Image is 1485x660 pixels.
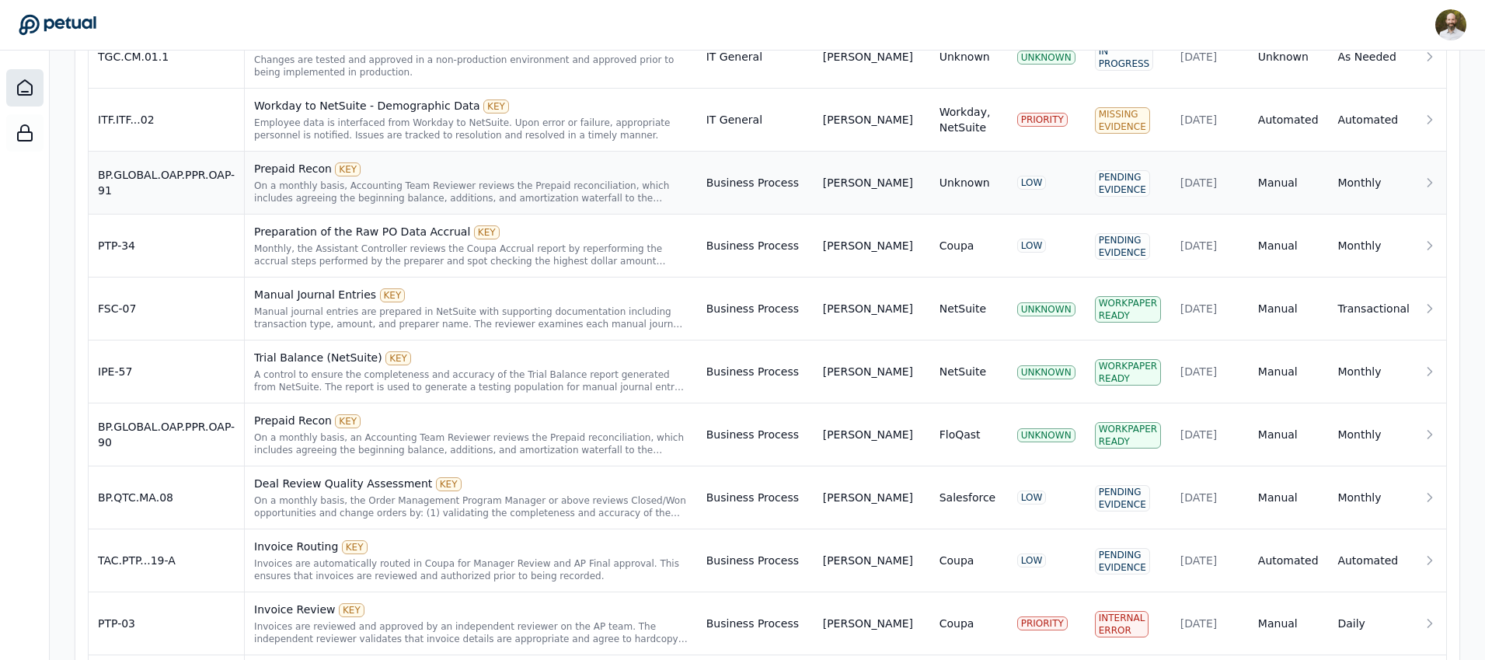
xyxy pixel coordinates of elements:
td: Business Process [697,529,814,592]
div: LOW [1017,553,1047,567]
div: Salesforce [939,490,996,505]
a: Dashboard [6,69,44,107]
div: Unknown [939,175,990,190]
div: Workpaper Ready [1095,359,1161,386]
div: KEY [342,540,368,554]
td: Manual [1249,592,1329,655]
td: ITF.ITF...02 [89,89,245,152]
div: Changes are tested and approved in a non-production environment and approved prior to being imple... [254,54,688,79]
td: Automated [1249,529,1329,592]
div: On a monthly basis, Accounting Team Reviewer reviews the Prepaid reconciliation, which includes a... [254,180,688,204]
div: [PERSON_NAME] [823,301,913,316]
td: As Needed [1328,26,1419,89]
td: Business Process [697,215,814,278]
div: A control to ensure the completeness and accuracy of the Trial Balance report generated from NetS... [254,368,688,393]
td: TGC.CM.01.1 [89,26,245,89]
div: NetSuite [939,301,986,316]
div: LOW [1017,239,1047,253]
td: Manual [1249,340,1329,403]
div: Coupa [939,553,974,568]
td: Transactional [1328,278,1419,340]
td: Manual [1249,278,1329,340]
div: Invoices are reviewed and approved by an independent reviewer on the AP team. The independent rev... [254,620,688,645]
td: Monthly [1328,215,1419,278]
div: UNKNOWN [1017,51,1075,65]
div: On a monthly basis, the Order Management Program Manager or above reviews Closed/Won opportunitie... [254,494,688,519]
div: [DATE] [1180,175,1239,190]
div: PRIORITY [1017,113,1068,127]
td: Business Process [697,466,814,529]
td: Manual [1249,466,1329,529]
div: Employee data is interfaced from Workday to NetSuite. Upon error or failure, appropriate personne... [254,117,688,141]
div: LOW [1017,176,1047,190]
td: Business Process [697,403,814,466]
div: Trial Balance (NetSuite) [254,350,688,365]
div: Invoice Routing [254,539,688,554]
div: [DATE] [1180,364,1239,379]
div: Pending Evidence [1095,233,1150,260]
td: IT General [697,89,814,152]
div: [PERSON_NAME] [823,238,913,253]
div: [DATE] [1180,427,1239,442]
div: Prepaid Recon [254,413,688,428]
td: Manual [1249,152,1329,215]
div: [PERSON_NAME] [823,490,913,505]
td: Monthly [1328,340,1419,403]
td: Monthly [1328,466,1419,529]
div: Internal Error [1095,611,1149,637]
div: KEY [385,351,411,365]
td: IPE-57 [89,340,245,403]
div: [PERSON_NAME] [823,364,913,379]
td: BP.GLOBAL.OAP.PPR.OAP-90 [89,403,245,466]
div: Coupa [939,616,974,631]
div: On a monthly basis, an Accounting Team Reviewer reviews the Prepaid reconciliation, which include... [254,431,688,456]
a: SOC [6,114,44,152]
div: [DATE] [1180,490,1239,505]
td: BP.QTC.MA.08 [89,466,245,529]
div: Coupa [939,238,974,253]
div: [PERSON_NAME] [823,112,913,127]
div: Manual Journal Entries [254,287,688,302]
div: KEY [335,414,361,428]
div: KEY [483,100,509,113]
div: [DATE] [1180,49,1239,65]
div: KEY [339,603,364,617]
div: Pending Evidence [1095,485,1150,512]
td: BP.GLOBAL.OAP.PPR.OAP-91 [89,152,245,215]
div: Monthly, the Assistant Controller reviews the Coupa Accrual report by reperforming the accrual st... [254,243,688,267]
div: [DATE] [1180,238,1239,253]
div: KEY [335,162,361,176]
div: UNKNOWN [1017,365,1075,379]
td: Manual [1249,403,1329,466]
td: FSC-07 [89,278,245,340]
div: KEY [436,477,462,491]
div: Workday to NetSuite - Demographic Data [254,98,688,113]
div: [DATE] [1180,616,1239,631]
div: Deal Review Quality Assessment [254,476,688,491]
div: Prepaid Recon [254,161,688,176]
td: PTP-34 [89,215,245,278]
div: Invoice Review [254,602,688,617]
div: In Progress [1095,44,1153,71]
td: Automated [1328,529,1419,592]
div: Manual journal entries are prepared in NetSuite with supporting documentation including transacti... [254,306,688,330]
td: TAC.PTP...19-A [89,529,245,592]
div: Pending Evidence [1095,548,1150,574]
div: KEY [380,288,406,302]
div: [PERSON_NAME] [823,175,913,190]
div: [DATE] [1180,301,1239,316]
td: IT General [697,26,814,89]
td: Daily [1328,592,1419,655]
a: Go to Dashboard [19,14,96,36]
td: Monthly [1328,403,1419,466]
div: [DATE] [1180,553,1239,568]
div: NetSuite [939,364,986,379]
td: Monthly [1328,152,1419,215]
div: Pending Evidence [1095,170,1150,197]
td: Unknown [1249,26,1329,89]
td: Manual [1249,215,1329,278]
img: David Coulombe [1435,9,1466,40]
div: Missing Evidence [1095,107,1150,134]
div: LOW [1017,491,1047,505]
td: Business Process [697,278,814,340]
